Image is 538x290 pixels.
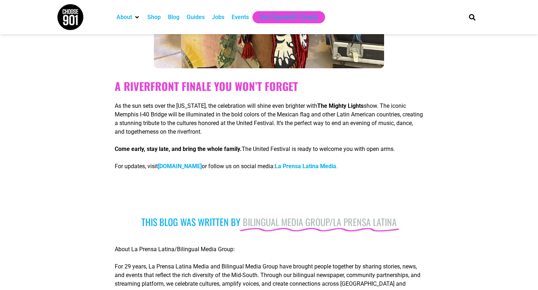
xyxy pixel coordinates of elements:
[212,13,224,22] a: Jobs
[232,13,249,22] a: Events
[466,11,478,23] div: Search
[115,102,317,109] span: As the sun sets over the [US_STATE], the celebration will shine even brighter with
[117,13,132,22] a: About
[115,245,423,254] p: About La Prensa Latina/Bilingual Media Group:
[202,163,275,170] span: or follow us on social media:
[187,13,205,22] a: Guides
[260,13,318,22] a: Get Choose901 Emails
[317,102,364,109] b: The Mighty Lights
[115,163,202,170] span: For updates, visit
[242,146,395,152] span: The United Festival is ready to welcome you with open arms.
[115,146,242,152] b: Come early, stay late, and bring the whole family.
[113,11,144,23] div: About
[115,78,298,94] b: A Riverfront Finale You Won’t Forget
[158,163,202,170] a: [DOMAIN_NAME]
[141,215,241,229] span: This blog was written by
[275,163,338,170] a: La Prensa Latina Media.
[113,11,457,23] nav: Main nav
[275,163,336,170] b: La Prensa Latina Media
[336,163,338,170] span: .
[243,216,397,227] span: Bilingual Media Group/La Prensa Latina
[168,13,179,22] a: Blog
[147,13,161,22] a: Shop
